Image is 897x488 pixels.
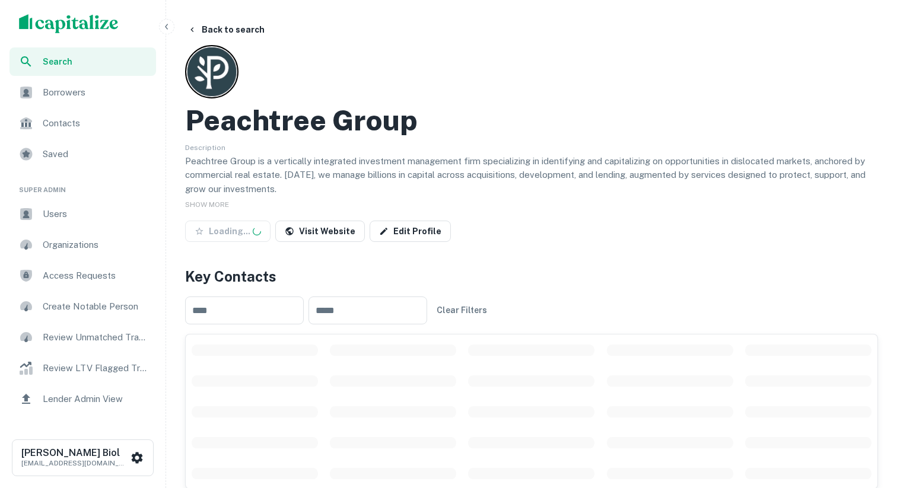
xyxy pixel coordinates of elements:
[432,299,492,321] button: Clear Filters
[43,147,149,161] span: Saved
[21,448,128,458] h6: [PERSON_NAME] Biol
[9,171,156,200] li: Super Admin
[43,116,149,130] span: Contacts
[19,14,119,33] img: capitalize-logo.png
[43,269,149,283] span: Access Requests
[185,103,418,138] h2: Peachtree Group
[21,458,128,468] p: [EMAIL_ADDRESS][DOMAIN_NAME]
[43,85,149,100] span: Borrowers
[9,109,156,138] a: Contacts
[12,439,154,476] button: [PERSON_NAME] Biol[EMAIL_ADDRESS][DOMAIN_NAME]
[185,154,878,196] p: Peachtree Group is a vertically integrated investment management firm specializing in identifying...
[185,266,878,287] h4: Key Contacts
[43,392,149,406] span: Lender Admin View
[43,238,149,252] span: Organizations
[9,261,156,290] a: Access Requests
[9,385,156,413] a: Lender Admin View
[9,354,156,382] a: Review LTV Flagged Transactions
[9,323,156,352] a: Review Unmatched Transactions
[9,200,156,228] a: Users
[9,140,156,168] a: Saved
[43,361,149,375] span: Review LTV Flagged Transactions
[370,221,451,242] a: Edit Profile
[43,299,149,314] span: Create Notable Person
[43,55,149,68] span: Search
[9,416,156,444] a: Borrower Info Requests
[9,231,156,259] a: Organizations
[43,207,149,221] span: Users
[9,78,156,107] a: Borrowers
[185,200,229,209] span: SHOW MORE
[185,143,225,152] span: Description
[9,292,156,321] a: Create Notable Person
[43,330,149,345] span: Review Unmatched Transactions
[9,47,156,76] a: Search
[183,19,269,40] button: Back to search
[275,221,365,242] a: Visit Website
